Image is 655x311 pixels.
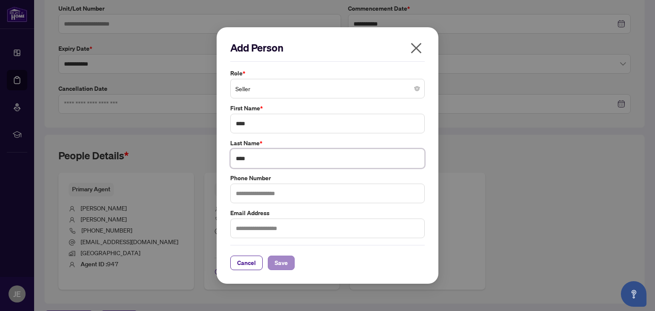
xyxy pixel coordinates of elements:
span: close [409,41,423,55]
span: Save [275,256,288,270]
label: First Name [230,104,425,113]
button: Open asap [621,281,646,307]
button: Cancel [230,256,263,270]
label: Last Name [230,138,425,148]
h2: Add Person [230,41,425,55]
span: Cancel [237,256,256,270]
label: Role [230,69,425,78]
button: Save [268,256,295,270]
label: Phone Number [230,173,425,183]
span: close-circle [414,86,420,91]
label: Email Address [230,208,425,218]
span: Seller [235,81,420,97]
